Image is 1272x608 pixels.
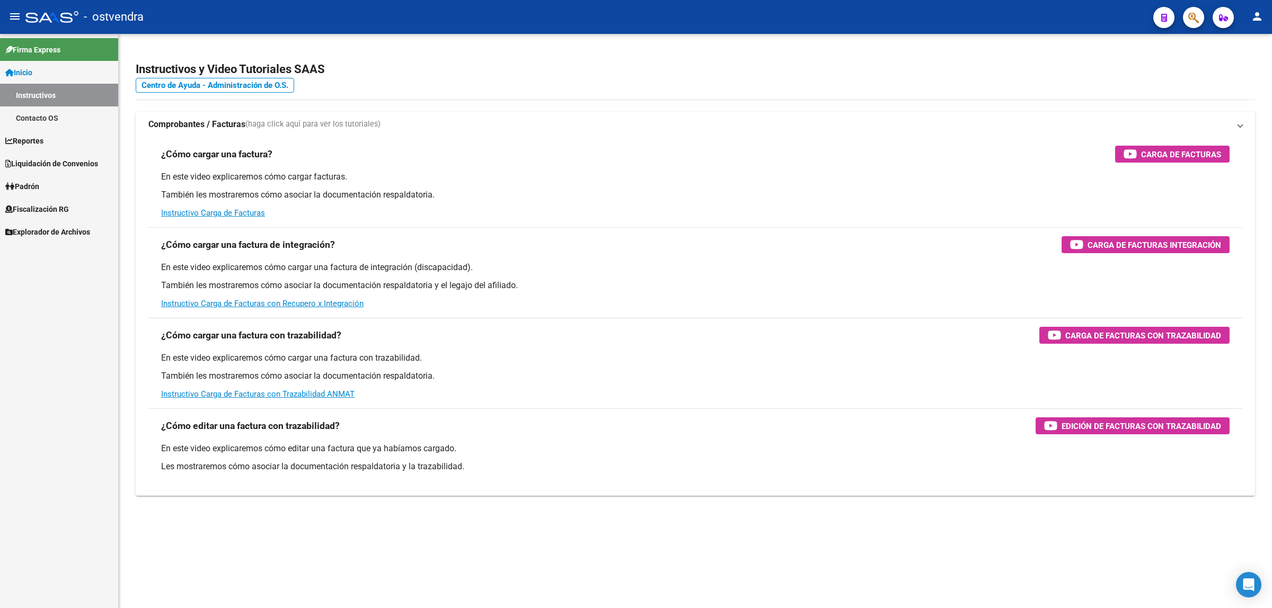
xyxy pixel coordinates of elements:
[161,262,1230,273] p: En este video explicaremos cómo cargar una factura de integración (discapacidad).
[1036,417,1230,434] button: Edición de Facturas con Trazabilidad
[5,181,39,192] span: Padrón
[161,147,272,162] h3: ¿Cómo cargar una factura?
[161,299,364,308] a: Instructivo Carga de Facturas con Recupero x Integración
[1236,572,1261,597] div: Open Intercom Messenger
[136,59,1255,79] h2: Instructivos y Video Tutoriales SAAS
[5,67,32,78] span: Inicio
[136,78,294,93] a: Centro de Ayuda - Administración de O.S.
[161,189,1230,201] p: También les mostraremos cómo asociar la documentación respaldatoria.
[1039,327,1230,344] button: Carga de Facturas con Trazabilidad
[161,443,1230,454] p: En este video explicaremos cómo editar una factura que ya habíamos cargado.
[161,389,355,399] a: Instructivo Carga de Facturas con Trazabilidad ANMAT
[161,328,341,343] h3: ¿Cómo cargar una factura con trazabilidad?
[161,237,335,252] h3: ¿Cómo cargar una factura de integración?
[84,5,144,29] span: - ostvendra
[1251,10,1264,23] mat-icon: person
[1141,148,1221,161] span: Carga de Facturas
[245,119,381,130] span: (haga click aquí para ver los tutoriales)
[161,418,340,433] h3: ¿Cómo editar una factura con trazabilidad?
[5,44,60,56] span: Firma Express
[136,112,1255,137] mat-expansion-panel-header: Comprobantes / Facturas(haga click aquí para ver los tutoriales)
[136,137,1255,496] div: Comprobantes / Facturas(haga click aquí para ver los tutoriales)
[5,135,43,147] span: Reportes
[161,370,1230,382] p: También les mostraremos cómo asociar la documentación respaldatoria.
[161,352,1230,364] p: En este video explicaremos cómo cargar una factura con trazabilidad.
[1115,146,1230,163] button: Carga de Facturas
[1065,329,1221,342] span: Carga de Facturas con Trazabilidad
[161,461,1230,472] p: Les mostraremos cómo asociar la documentación respaldatoria y la trazabilidad.
[161,280,1230,291] p: También les mostraremos cómo asociar la documentación respaldatoria y el legajo del afiliado.
[148,119,245,130] strong: Comprobantes / Facturas
[5,158,98,169] span: Liquidación de Convenios
[1088,238,1221,252] span: Carga de Facturas Integración
[161,171,1230,183] p: En este video explicaremos cómo cargar facturas.
[1062,419,1221,433] span: Edición de Facturas con Trazabilidad
[161,208,265,218] a: Instructivo Carga de Facturas
[8,10,21,23] mat-icon: menu
[5,203,69,215] span: Fiscalización RG
[1062,236,1230,253] button: Carga de Facturas Integración
[5,226,90,238] span: Explorador de Archivos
